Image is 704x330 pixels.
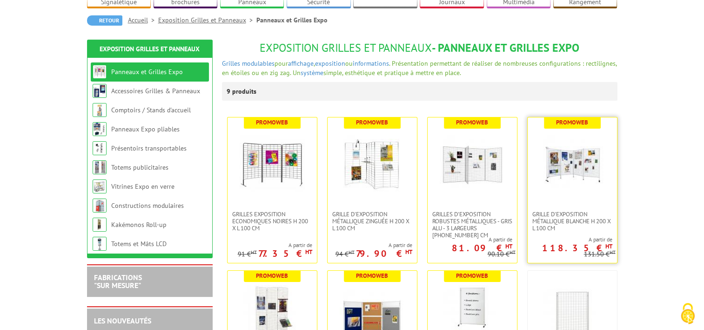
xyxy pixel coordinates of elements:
b: Promoweb [456,118,488,126]
a: Accueil [128,16,158,24]
b: Promoweb [356,118,388,126]
a: Grille d'exposition métallique Zinguée H 200 x L 100 cm [328,211,417,232]
a: Grilles d'exposition robustes métalliques - gris alu - 3 largeurs [PHONE_NUMBER] cm [428,211,517,239]
b: Promoweb [256,272,288,280]
a: Comptoirs / Stands d'accueil [111,106,191,114]
p: 131.50 € [584,251,616,258]
span: Grilles d'exposition robustes métalliques - gris alu - 3 largeurs [PHONE_NUMBER] cm [432,211,512,239]
a: LES NOUVEAUTÉS [94,316,151,325]
a: exposition [315,59,345,68]
img: Présentoirs transportables [93,141,107,155]
img: Grille d'exposition métallique blanche H 200 x L 100 cm [540,131,605,197]
img: Vitrines Expo en verre [93,179,107,193]
a: Grille d'exposition métallique blanche H 200 x L 100 cm [528,211,617,232]
a: Panneaux et Grilles Expo [111,68,183,76]
p: 81.09 € [452,245,512,251]
img: Grilles Exposition Economiques Noires H 200 x L 100 cm [240,131,305,197]
p: 118.35 € [542,245,612,251]
img: Comptoirs / Stands d'accueil [93,103,107,117]
a: Constructions modulaires [111,201,184,210]
p: 90.10 € [488,251,516,258]
a: affichage [288,59,314,68]
sup: HT [610,249,616,255]
a: Exposition Grilles et Panneaux [158,16,256,24]
sup: HT [405,248,412,256]
p: 94 € [335,251,355,258]
b: Promoweb [456,272,488,280]
a: Kakémonos Roll-up [111,220,167,229]
p: 79.90 € [356,251,412,256]
span: pour , ou . Présentation permettant de réaliser de nombreuses configurations : rectilignes, en ét... [222,59,617,77]
sup: HT [505,242,512,250]
li: Panneaux et Grilles Expo [256,15,328,25]
p: 91 € [238,251,257,258]
h1: - Panneaux et Grilles Expo [222,42,617,54]
sup: HT [251,249,257,255]
a: Totems publicitaires [111,163,168,172]
p: 9 produits [227,82,261,101]
img: Grilles d'exposition robustes métalliques - gris alu - 3 largeurs 70-100-120 cm [440,131,505,197]
a: Vitrines Expo en verre [111,182,174,191]
sup: HT [349,249,355,255]
span: A partir de [528,236,612,243]
a: FABRICATIONS"Sur Mesure" [94,273,142,290]
sup: HT [605,242,612,250]
span: Grille d'exposition métallique Zinguée H 200 x L 100 cm [332,211,412,232]
img: Panneaux Expo pliables [93,122,107,136]
span: Exposition Grilles et Panneaux [260,41,432,55]
img: Grille d'exposition métallique Zinguée H 200 x L 100 cm [340,131,405,197]
img: Kakémonos Roll-up [93,218,107,232]
span: Grille d'exposition métallique blanche H 200 x L 100 cm [532,211,612,232]
a: modulables [242,59,275,68]
b: Promoweb [256,118,288,126]
a: Présentoirs transportables [111,144,187,152]
span: A partir de [428,236,512,243]
a: Accessoires Grilles & Panneaux [111,87,200,95]
b: Promoweb [356,272,388,280]
img: Constructions modulaires [93,199,107,213]
sup: HT [510,249,516,255]
a: Retour [87,15,122,26]
p: 77.35 € [258,251,312,256]
img: Panneaux et Grilles Expo [93,65,107,79]
span: A partir de [335,241,412,249]
a: Grilles Exposition Economiques Noires H 200 x L 100 cm [228,211,317,232]
a: système [301,69,323,77]
b: Promoweb [556,118,588,126]
button: Cookies (fenêtre modale) [671,298,704,330]
sup: HT [305,248,312,256]
a: Panneaux Expo pliables [111,125,180,133]
a: Exposition Grilles et Panneaux [100,45,200,53]
img: Totems et Mâts LCD [93,237,107,251]
span: A partir de [238,241,312,249]
img: Cookies (fenêtre modale) [676,302,699,325]
a: Totems et Mâts LCD [111,240,167,248]
span: Grilles Exposition Economiques Noires H 200 x L 100 cm [232,211,312,232]
img: Totems publicitaires [93,160,107,174]
img: Accessoires Grilles & Panneaux [93,84,107,98]
a: Grilles [222,59,240,68]
a: informations [353,59,389,68]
